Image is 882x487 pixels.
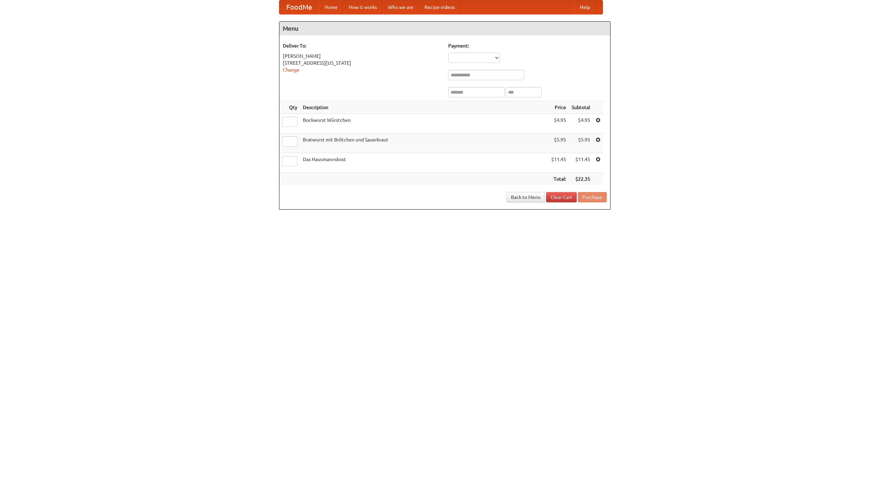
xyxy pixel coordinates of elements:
[546,192,577,202] a: Clear Cart
[382,0,419,14] a: Who we are
[548,134,569,153] td: $5.95
[300,101,548,114] th: Description
[279,22,610,35] h4: Menu
[548,114,569,134] td: $4.95
[548,173,569,186] th: Total:
[300,153,548,173] td: Das Hausmannskost
[548,153,569,173] td: $11.45
[343,0,382,14] a: How it works
[279,0,319,14] a: FoodMe
[569,173,593,186] th: $22.35
[300,114,548,134] td: Bockwurst Würstchen
[574,0,596,14] a: Help
[283,42,441,49] h5: Deliver To:
[283,60,441,66] div: [STREET_ADDRESS][US_STATE]
[300,134,548,153] td: Bratwurst mit Brötchen und Sauerkraut
[569,153,593,173] td: $11.45
[569,134,593,153] td: $5.95
[506,192,545,202] a: Back to Menu
[569,101,593,114] th: Subtotal
[279,101,300,114] th: Qty
[283,53,441,60] div: [PERSON_NAME]
[283,67,299,73] a: Change
[578,192,607,202] button: Purchase
[569,114,593,134] td: $4.95
[419,0,460,14] a: Recipe videos
[448,42,607,49] h5: Payment:
[319,0,343,14] a: Home
[548,101,569,114] th: Price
